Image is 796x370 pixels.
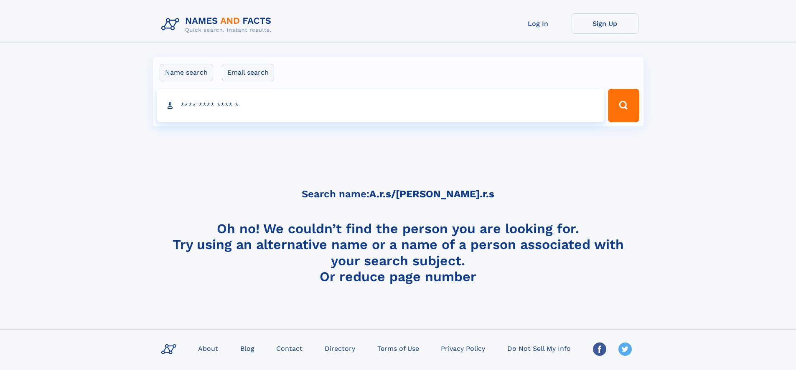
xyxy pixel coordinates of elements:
[273,342,306,354] a: Contact
[608,89,639,122] button: Search Button
[302,189,494,200] h5: Search name:
[572,13,638,34] a: Sign Up
[160,64,213,81] label: Name search
[222,64,274,81] label: Email search
[195,342,221,354] a: About
[504,342,574,354] a: Do Not Sell My Info
[374,342,422,354] a: Terms of Use
[369,188,494,200] b: A.r.s/[PERSON_NAME].r.s
[593,342,606,356] img: Facebook
[158,221,638,284] h4: Oh no! We couldn’t find the person you are looking for. Try using an alternative name or a name o...
[237,342,258,354] a: Blog
[505,13,572,34] a: Log In
[321,342,359,354] a: Directory
[437,342,488,354] a: Privacy Policy
[618,342,632,356] img: Twitter
[158,13,278,36] img: Logo Names and Facts
[157,89,605,122] input: search input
